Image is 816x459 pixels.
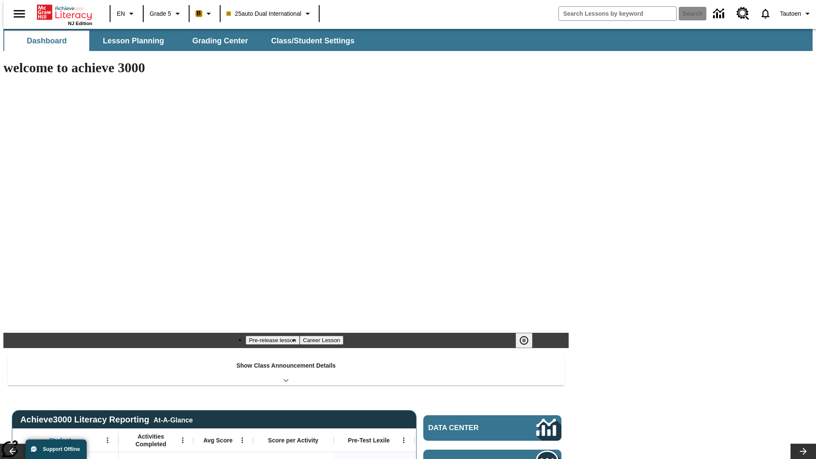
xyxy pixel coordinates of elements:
a: Data Center [708,2,731,25]
button: Class/Student Settings [264,31,361,51]
a: Data Center [423,415,561,441]
button: Slide 2 Career Lesson [300,336,343,345]
button: Slide 1 Pre-release lesson [246,336,300,345]
body: Maximum 600 characters Press Escape to exit toolbar Press Alt + F10 to reach toolbar [3,7,124,14]
span: Lesson Planning [103,36,164,46]
span: Dashboard [27,36,67,46]
button: Language: EN, Select a language [113,6,140,21]
div: Show Class Announcement Details [8,356,564,385]
span: 25auto Dual International [227,9,301,18]
span: Avg Score [203,436,232,444]
button: Class: 25auto Dual International, Select your class [223,6,316,21]
button: Dashboard [4,31,89,51]
button: Boost Class color is peach. Change class color [192,6,217,21]
span: Support Offline [43,446,80,452]
div: At-A-Glance [153,415,193,424]
span: Tautoen [780,9,801,18]
div: Pause [516,333,541,348]
button: Open side menu [7,1,32,26]
span: NJ Edition [68,21,92,26]
span: Pre-Test Lexile [348,436,390,444]
button: Lesson Planning [91,31,176,51]
button: Lesson carousel, Next [790,444,816,459]
button: Grading Center [178,31,263,51]
button: Open Menu [397,434,410,447]
span: Activities Completed [123,433,179,448]
div: SubNavbar [3,31,362,51]
a: Resource Center, Will open in new tab [731,2,754,25]
a: Home [37,4,92,21]
span: Class/Student Settings [271,36,354,46]
span: B [197,8,201,19]
span: Grade 5 [150,9,171,18]
button: Grade: Grade 5, Select a grade [146,6,186,21]
h1: welcome to achieve 3000 [3,60,569,76]
p: Show Class Announcement Details [236,361,336,370]
button: Support Offline [25,439,87,459]
span: Achieve3000 Literacy Reporting [20,415,193,425]
button: Open Menu [176,434,189,447]
span: Grading Center [192,36,248,46]
button: Pause [516,333,533,348]
div: Home [37,3,92,26]
button: Open Menu [236,434,249,447]
span: Data Center [428,424,508,432]
span: Score per Activity [268,436,319,444]
div: SubNavbar [3,29,813,51]
a: Notifications [754,3,776,25]
button: Profile/Settings [776,6,816,21]
span: EN [117,9,125,18]
button: Open Menu [101,434,114,447]
span: Student [49,436,71,444]
input: search field [559,7,676,20]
